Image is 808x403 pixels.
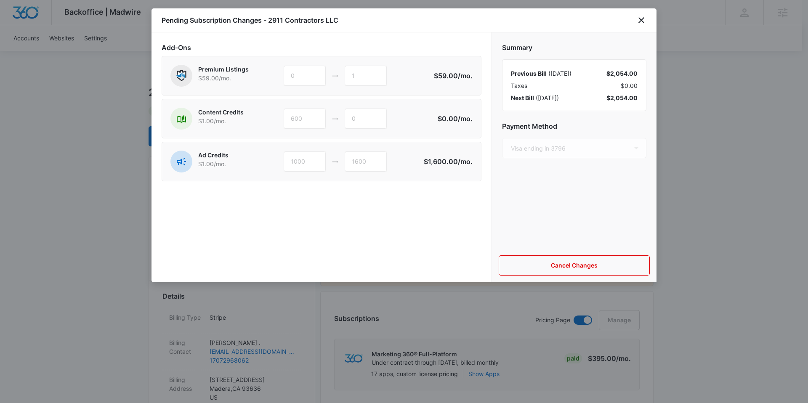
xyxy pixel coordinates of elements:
[23,49,29,56] img: tab_domain_overview_orange.svg
[198,117,244,125] p: $1.00 /mo.
[511,69,571,78] div: ( [DATE] )
[32,50,75,55] div: Domain Overview
[198,74,249,82] p: $59.00 /mo.
[22,22,93,29] div: Domain: [DOMAIN_NAME]
[606,93,638,102] div: $2,054.00
[13,13,20,20] img: logo_orange.svg
[502,42,646,53] h2: Summary
[511,93,559,102] div: ( [DATE] )
[93,50,142,55] div: Keywords by Traffic
[13,22,20,29] img: website_grey.svg
[198,65,249,74] p: Premium Listings
[433,114,473,124] p: $0.00
[198,108,244,117] p: Content Credits
[636,15,646,25] button: close
[198,151,229,159] p: Ad Credits
[511,81,527,90] span: Taxes
[458,114,473,123] span: /mo.
[198,159,229,168] p: $1.00 /mo.
[606,69,638,78] div: $2,054.00
[162,42,481,53] h2: Add-Ons
[424,156,473,167] p: $1,600.00
[24,13,41,20] div: v 4.0.25
[84,49,90,56] img: tab_keywords_by_traffic_grey.svg
[499,255,650,276] button: Cancel Changes
[621,81,638,90] span: $0.00
[511,70,547,77] span: Previous Bill
[162,15,338,25] h1: Pending Subscription Changes - 2911 Contractors LLC
[511,94,534,101] span: Next Bill
[502,121,646,131] h2: Payment Method
[433,71,473,81] p: $59.00
[458,72,473,80] span: /mo.
[458,157,473,166] span: /mo.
